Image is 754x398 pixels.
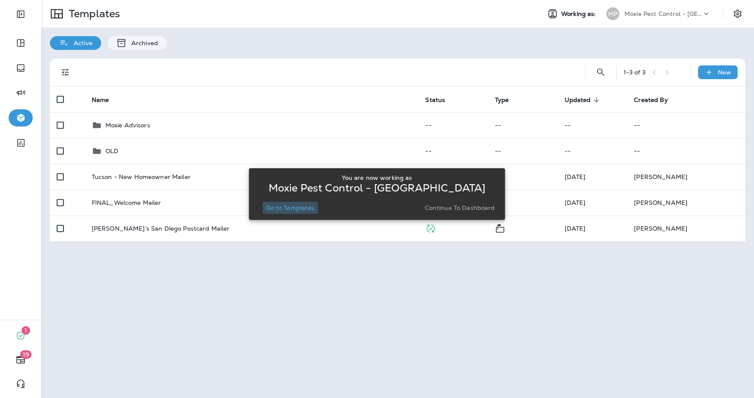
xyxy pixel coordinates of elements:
span: J-P Scoville [565,199,586,207]
p: Moxie Pest Control - [GEOGRAPHIC_DATA] [624,10,702,17]
p: Continue to Dashboard [425,204,495,211]
div: MP [606,7,619,20]
td: -- [558,112,627,138]
td: -- [627,138,745,164]
span: Created By [634,96,667,104]
button: Continue to Dashboard [421,202,498,214]
span: Type [495,96,520,104]
p: New [718,69,731,76]
button: Settings [730,6,745,22]
p: Moxie Pest Control - [GEOGRAPHIC_DATA] [269,185,485,191]
span: Working as: [561,10,598,18]
td: -- [558,138,627,164]
td: -- [627,112,745,138]
td: -- [488,112,558,138]
td: [PERSON_NAME] [627,216,745,241]
button: Go to Templates [263,202,318,214]
button: Filters [57,64,74,81]
button: 19 [9,351,33,368]
button: Expand Sidebar [9,6,33,23]
span: Updated [565,96,591,104]
div: 1 - 3 of 3 [624,69,646,76]
p: Moxie Advisors [105,122,150,129]
p: FINAL_Welcome Mailer [92,199,161,206]
span: Jason Munk [565,173,586,181]
p: Archived [127,40,158,46]
p: Go to Templates [266,204,314,211]
span: 1 [22,326,30,335]
td: [PERSON_NAME] [627,164,745,190]
p: Templates [65,7,120,20]
span: Updated [565,96,602,104]
button: 1 [9,327,33,344]
span: Type [495,96,509,104]
p: Tucson - New Homeowner Mailer [92,173,191,180]
span: Jason Munk [565,225,586,232]
p: Active [69,40,93,46]
span: 19 [20,350,32,359]
td: [PERSON_NAME] [627,190,745,216]
span: Name [92,96,121,104]
p: You are now working as [342,174,412,181]
p: [PERSON_NAME]’s San Diego Postcard Mailer [92,225,230,232]
p: OLD [105,148,118,154]
button: Search Templates [592,64,609,81]
span: Created By [634,96,679,104]
td: -- [488,138,558,164]
span: Name [92,96,109,104]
